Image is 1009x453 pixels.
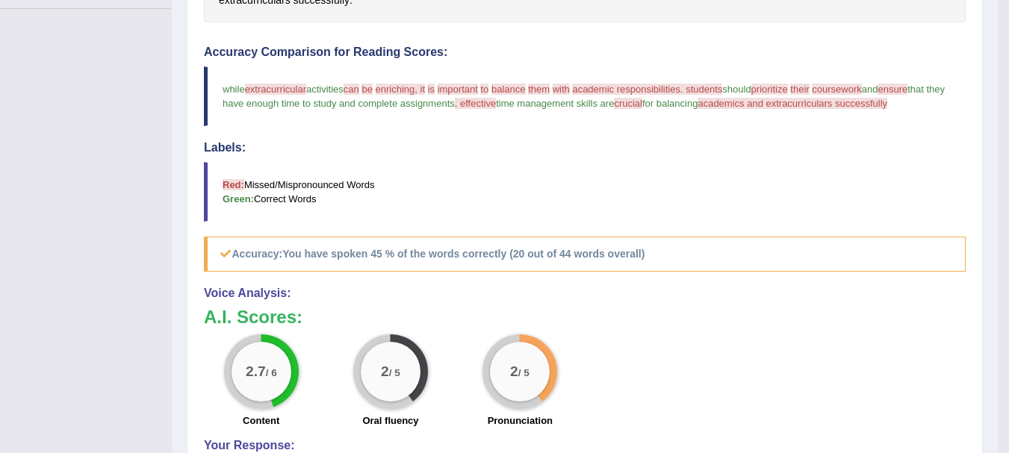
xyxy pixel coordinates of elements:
[204,46,966,59] h4: Accuracy Comparison for Reading Scores:
[496,98,614,109] span: time management skills are
[518,368,530,379] small: / 5
[572,84,722,95] span: academic responsibilities. students
[614,98,642,109] span: crucial
[204,141,966,154] h4: Labels:
[246,363,266,380] big: 2.7
[204,307,302,327] b: A.I. Scores:
[245,84,306,95] span: extracurricular
[306,84,344,95] span: activities
[862,84,878,95] span: and
[438,84,478,95] span: important
[265,368,276,379] small: / 6
[381,363,389,380] big: 2
[223,193,254,204] b: Green:
[362,413,418,428] label: Oral fluency
[223,179,244,190] b: Red:
[223,84,245,95] span: while
[751,84,788,95] span: prioritize
[698,98,887,109] span: academics and extracurriculars successfully
[344,84,359,95] span: can
[812,84,861,95] span: coursework
[389,368,400,379] small: / 5
[722,84,751,95] span: should
[455,98,496,109] span: . effective
[491,84,526,95] span: balance
[282,248,645,260] b: You have spoken 45 % of the words correctly (20 out of 44 words overall)
[642,98,698,109] span: for balancing
[480,84,488,95] span: to
[510,363,518,380] big: 2
[204,162,966,222] blockquote: Missed/Mispronounced Words Correct Words
[243,413,279,428] label: Content
[204,237,966,272] h5: Accuracy:
[376,84,425,95] span: enriching, it
[204,287,966,300] h4: Voice Analysis:
[790,84,809,95] span: their
[878,84,907,95] span: ensure
[204,439,966,452] h4: Your Response:
[553,84,570,95] span: with
[528,84,550,95] span: them
[488,413,553,428] label: Pronunciation
[428,84,435,95] span: is
[361,84,372,95] span: be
